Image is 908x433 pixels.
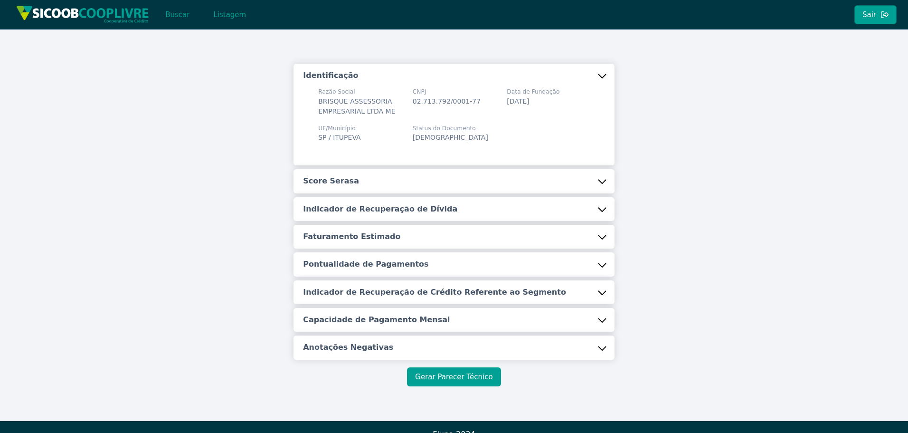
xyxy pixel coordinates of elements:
span: Razão Social [318,87,401,96]
h5: Indicador de Recuperação de Crédito Referente ao Segmento [303,287,566,298]
button: Identificação [293,64,615,87]
span: [DEMOGRAPHIC_DATA] [413,134,488,141]
span: [DATE] [507,97,529,105]
button: Capacidade de Pagamento Mensal [293,308,615,332]
span: BRISQUE ASSESSORIA EMPRESARIAL LTDA ME [318,97,395,115]
button: Anotações Negativas [293,336,615,359]
button: Buscar [157,5,198,24]
h5: Faturamento Estimado [303,231,400,242]
button: Gerar Parecer Técnico [407,367,501,386]
img: img/sicoob_cooplivre.png [16,6,149,23]
h5: Capacidade de Pagamento Mensal [303,315,450,325]
span: Data de Fundação [507,87,559,96]
button: Faturamento Estimado [293,225,615,249]
button: Score Serasa [293,169,615,193]
button: Listagem [205,5,254,24]
span: UF/Município [318,124,360,133]
span: 02.713.792/0001-77 [413,97,481,105]
button: Indicador de Recuperação de Dívida [293,197,615,221]
h5: Identificação [303,70,358,81]
button: Indicador de Recuperação de Crédito Referente ao Segmento [293,280,615,304]
span: SP / ITUPEVA [318,134,360,141]
span: CNPJ [413,87,481,96]
h5: Pontualidade de Pagamentos [303,259,428,269]
h5: Anotações Negativas [303,342,393,353]
h5: Score Serasa [303,176,359,186]
span: Status do Documento [413,124,488,133]
button: Pontualidade de Pagamentos [293,252,615,276]
h5: Indicador de Recuperação de Dívida [303,204,457,214]
button: Sair [854,5,897,24]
